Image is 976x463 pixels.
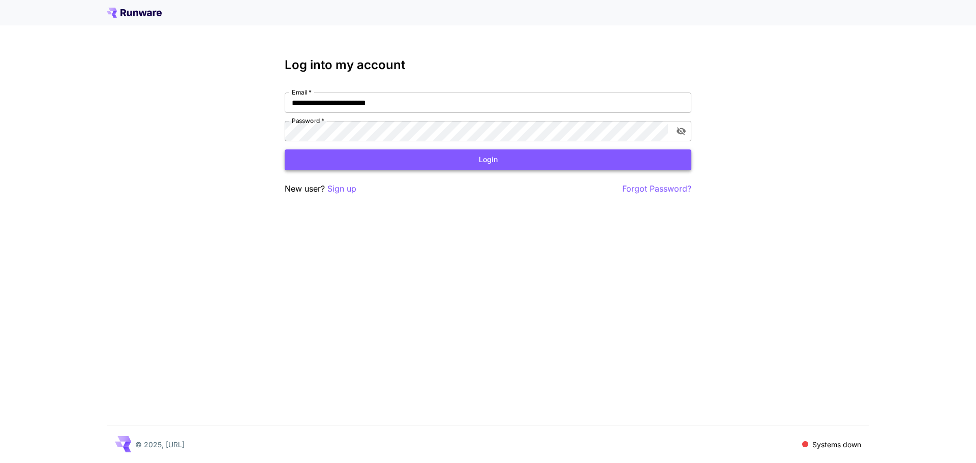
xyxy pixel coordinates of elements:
p: Systems down [812,439,861,450]
button: Login [285,149,691,170]
h3: Log into my account [285,58,691,72]
p: © 2025, [URL] [135,439,185,450]
label: Email [292,88,312,97]
button: Sign up [327,182,356,195]
label: Password [292,116,324,125]
button: toggle password visibility [672,122,690,140]
button: Forgot Password? [622,182,691,195]
p: New user? [285,182,356,195]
